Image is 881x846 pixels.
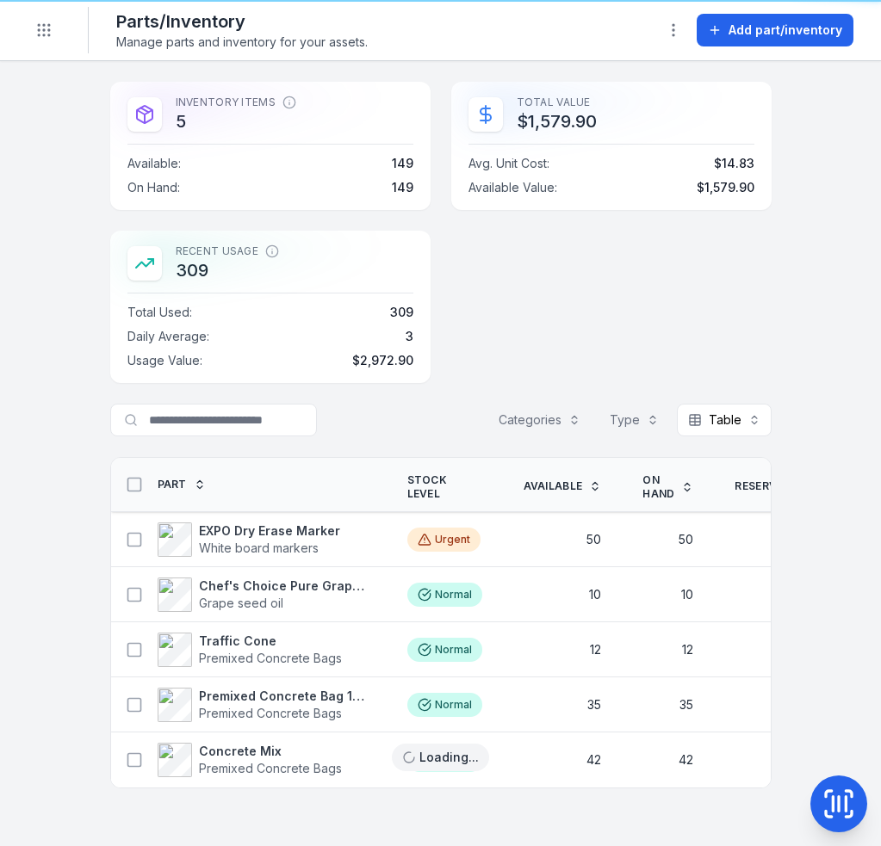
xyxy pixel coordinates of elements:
a: On hand [642,473,693,501]
span: $1,579.90 [697,179,754,196]
span: Premixed Concrete Bags [199,651,342,665]
div: Urgent [407,528,481,552]
a: Chef's Choice Pure Grapeseed OilGrape seed oil [158,577,366,612]
div: Normal [407,583,482,607]
span: 12 [682,641,693,658]
span: Stock Level [407,473,482,501]
span: Usage Value : [127,352,202,369]
span: Reserved [735,479,791,493]
span: 35 [679,696,693,713]
span: $14.83 [714,155,754,172]
button: Add part/inventory [697,14,853,46]
div: Normal [407,748,482,772]
span: Available Value : [468,179,557,196]
span: Manage parts and inventory for your assets. [116,34,368,51]
a: Traffic ConePremixed Concrete Bags [158,633,342,667]
span: 42 [679,751,693,769]
span: 149 [392,155,413,172]
a: Premixed Concrete Bag 15kgPremixed Concrete Bags [158,688,366,722]
span: Premixed Concrete Bags [199,761,342,775]
a: Reserved [735,479,810,493]
span: Available [524,479,583,493]
span: Avg. Unit Cost : [468,155,549,172]
span: 50 [679,531,693,548]
span: On Hand : [127,179,180,196]
button: Type [599,404,670,436]
a: Concrete MixPremixed Concrete Bags [158,743,342,777]
button: Table [677,404,772,436]
span: 12 [590,641,601,658]
strong: Chef's Choice Pure Grapeseed Oil [199,577,366,595]
a: EXPO Dry Erase MarkerWhite board markers [158,522,340,557]
span: Add part/inventory [729,22,842,39]
span: 3 [406,328,413,345]
span: Grape seed oil [199,596,283,610]
a: Part [158,478,206,491]
span: White board markers [199,540,319,555]
button: Categories [487,404,592,436]
span: On hand [642,473,674,501]
span: Total Used : [127,304,192,321]
strong: Concrete Mix [199,743,342,760]
div: Normal [407,693,482,717]
span: Premixed Concrete Bags [199,706,342,720]
span: $2,972.90 [352,352,413,369]
strong: Traffic Cone [199,633,342,650]
h2: Parts/Inventory [116,9,368,34]
span: 50 [586,531,601,548]
span: 42 [586,751,601,769]
strong: EXPO Dry Erase Marker [199,522,340,540]
span: 10 [589,586,601,603]
span: 10 [681,586,693,603]
span: Available : [127,155,181,172]
button: Toggle navigation [28,14,60,46]
span: 149 [392,179,413,196]
a: Available [524,479,602,493]
span: Part [158,478,187,491]
div: Normal [407,638,482,662]
strong: Premixed Concrete Bag 15kg [199,688,366,705]
span: 35 [587,696,601,713]
span: 309 [390,304,413,321]
span: Daily Average : [127,328,209,345]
